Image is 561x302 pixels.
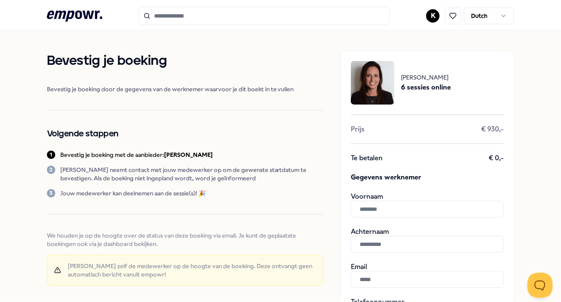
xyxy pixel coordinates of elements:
p: [PERSON_NAME] neemt contact met jouw medewerker op om de gewenste startdatum te bevestigen. Als d... [60,166,324,182]
iframe: Help Scout Beacon - Open [528,273,553,298]
span: Te betalen [351,154,383,162]
span: [PERSON_NAME] zelf de medewerker op de hoogte van de boeking. Deze ontvangt geen automatisch beri... [68,262,317,279]
div: Email [351,263,504,288]
h1: Bevestig je boeking [47,51,324,72]
span: Bevestig je boeking door de gegevens van de werknemer waarvoor je dit boekt in te vullen [47,85,324,93]
p: Jouw medewerker kan deelnemen aan de sessie(s)! 🎉 [60,189,206,197]
span: Prijs [351,125,364,133]
div: 3 [47,189,55,197]
span: [PERSON_NAME] [401,73,451,82]
b: [PERSON_NAME] [164,151,213,158]
span: Gegevens werknemer [351,172,504,182]
img: package image [351,61,394,105]
button: K [426,9,440,23]
p: Bevestig je boeking met de aanbieder: [60,151,213,159]
h2: Volgende stappen [47,127,324,141]
span: € 930,- [481,125,504,133]
span: 6 sessies online [401,82,451,93]
input: Search for products, categories or subcategories [139,7,390,25]
div: Achternaam [351,228,504,253]
span: € 0,- [489,154,504,162]
span: We houden je op de hoogte over de status van deze boeking via email. Je kunt de geplaatste boekin... [47,231,324,248]
div: Voornaam [351,192,504,218]
div: 1 [47,151,55,159]
div: 2 [47,166,55,174]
